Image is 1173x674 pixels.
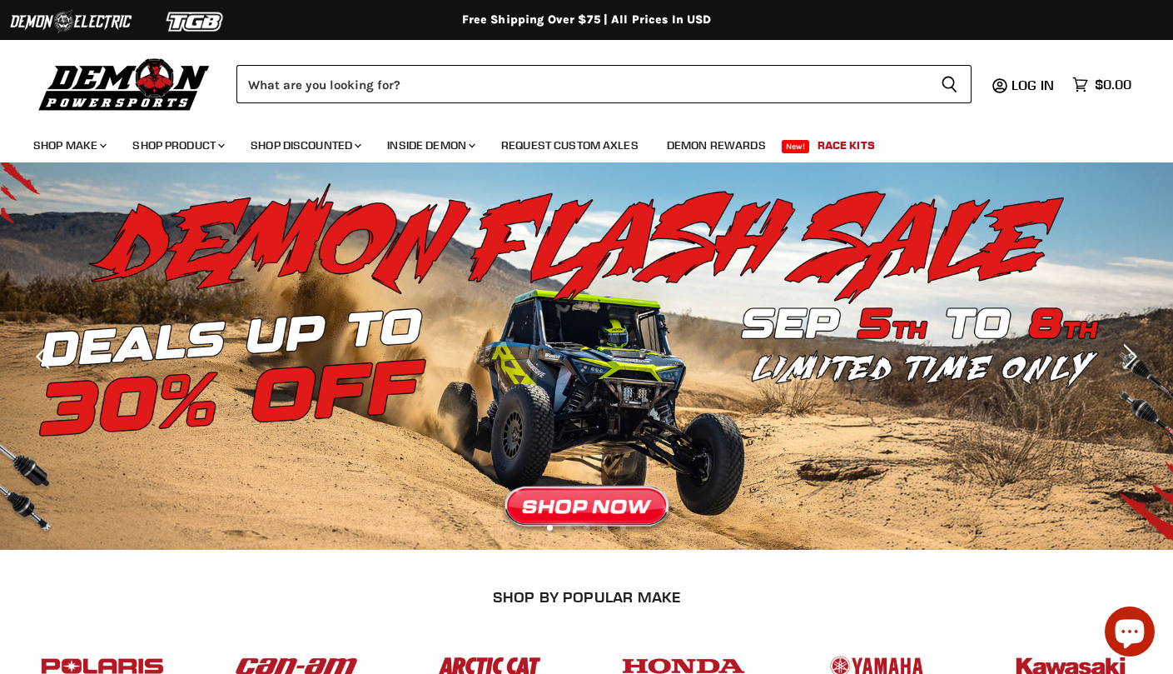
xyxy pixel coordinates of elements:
[1095,77,1131,92] span: $0.00
[21,588,1153,606] h2: SHOP BY POPULAR MAKE
[584,525,589,531] li: Page dot 3
[21,128,117,162] a: Shop Make
[375,128,485,162] a: Inside Demon
[236,65,927,103] input: Search
[805,128,887,162] a: Race Kits
[654,128,778,162] a: Demon Rewards
[782,140,810,153] span: New!
[29,340,62,373] button: Previous
[565,525,571,531] li: Page dot 2
[489,128,651,162] a: Request Custom Axles
[547,525,553,531] li: Page dot 1
[21,122,1127,162] ul: Main menu
[1011,77,1054,93] span: Log in
[1111,340,1144,373] button: Next
[620,525,626,531] li: Page dot 5
[33,54,216,113] img: Demon Powersports
[236,65,972,103] form: Product
[133,6,258,37] img: TGB Logo 2
[1100,607,1160,661] inbox-online-store-chat: Shopify online store chat
[238,128,371,162] a: Shop Discounted
[1064,72,1140,97] a: $0.00
[927,65,972,103] button: Search
[602,525,608,531] li: Page dot 4
[120,128,235,162] a: Shop Product
[1004,77,1064,92] a: Log in
[8,6,133,37] img: Demon Electric Logo 2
